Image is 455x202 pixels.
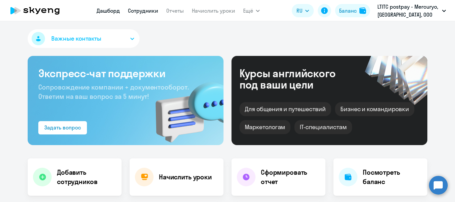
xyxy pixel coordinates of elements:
a: Отчеты [166,7,184,14]
span: Ещё [243,7,253,15]
p: LTITC postpay - Mercuryo, [GEOGRAPHIC_DATA], ООО [377,3,439,19]
div: IT-специалистам [294,120,352,134]
h4: Сформировать отчет [261,168,320,186]
a: Сотрудники [128,7,158,14]
h4: Начислить уроки [159,172,212,182]
span: Важные контакты [51,34,101,43]
a: Начислить уроки [192,7,235,14]
a: Дашборд [97,7,120,14]
img: bg-img [146,70,224,145]
button: Ещё [243,4,260,17]
h4: Посмотреть баланс [363,168,422,186]
img: balance [359,7,366,14]
div: Курсы английского под ваши цели [239,68,353,90]
button: RU [292,4,314,17]
button: Важные контакты [28,29,140,48]
span: Сопровождение компании + документооборот. Ответим на ваш вопрос за 5 минут! [38,83,189,101]
h3: Экспресс-чат поддержки [38,67,213,80]
button: Задать вопрос [38,121,87,134]
button: Балансbalance [335,4,370,17]
div: Маркетологам [239,120,290,134]
h4: Добавить сотрудников [57,168,116,186]
div: Задать вопрос [44,123,81,131]
div: Бизнес и командировки [335,102,414,116]
button: LTITC postpay - Mercuryo, [GEOGRAPHIC_DATA], ООО [374,3,449,19]
div: Для общения и путешествий [239,102,331,116]
span: RU [296,7,302,15]
div: Баланс [339,7,357,15]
